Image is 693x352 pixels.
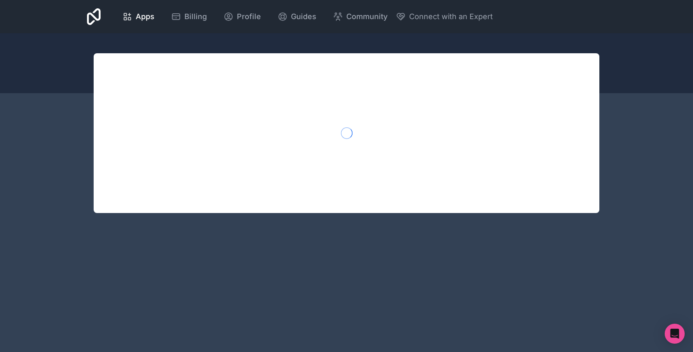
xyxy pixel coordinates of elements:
[665,324,685,344] div: Open Intercom Messenger
[116,7,161,26] a: Apps
[396,11,493,22] button: Connect with an Expert
[217,7,268,26] a: Profile
[136,11,154,22] span: Apps
[237,11,261,22] span: Profile
[184,11,207,22] span: Billing
[409,11,493,22] span: Connect with an Expert
[346,11,387,22] span: Community
[271,7,323,26] a: Guides
[291,11,316,22] span: Guides
[326,7,394,26] a: Community
[164,7,214,26] a: Billing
